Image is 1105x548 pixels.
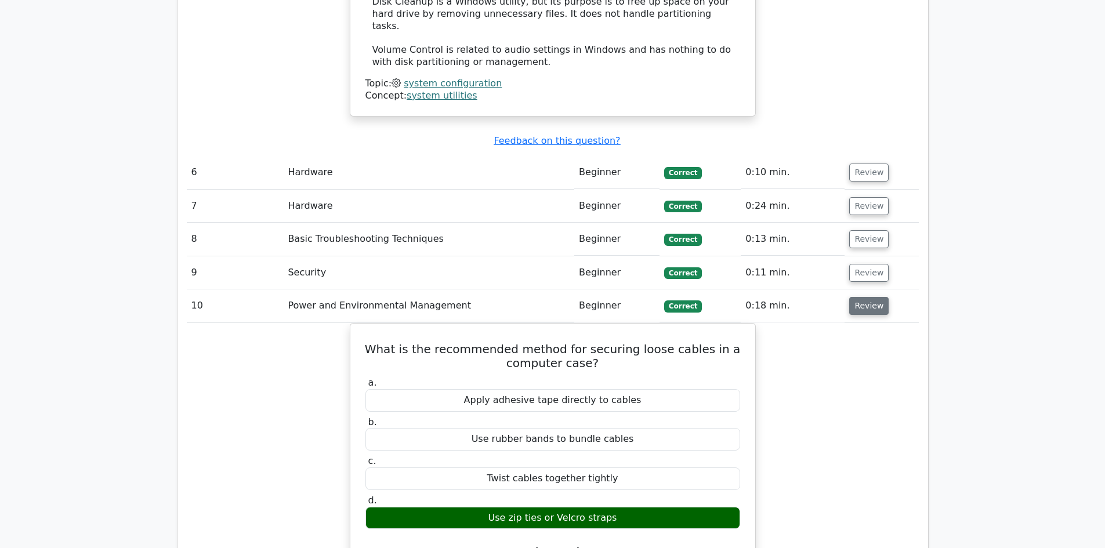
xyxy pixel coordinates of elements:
[365,467,740,490] div: Twist cables together tightly
[664,267,702,279] span: Correct
[574,289,660,322] td: Beginner
[741,223,845,256] td: 0:13 min.
[368,377,377,388] span: a.
[664,300,702,312] span: Correct
[365,507,740,529] div: Use zip ties or Velcro straps
[187,190,284,223] td: 7
[849,264,889,282] button: Review
[664,234,702,245] span: Correct
[368,455,376,466] span: c.
[365,78,740,90] div: Topic:
[574,223,660,256] td: Beginner
[365,389,740,412] div: Apply adhesive tape directly to cables
[494,135,620,146] a: Feedback on this question?
[283,256,574,289] td: Security
[187,256,284,289] td: 9
[187,289,284,322] td: 10
[741,156,845,189] td: 0:10 min.
[364,342,741,370] h5: What is the recommended method for securing loose cables in a computer case?
[407,90,477,101] a: system utilities
[365,90,740,102] div: Concept:
[849,230,889,248] button: Review
[849,164,889,182] button: Review
[283,190,574,223] td: Hardware
[283,156,574,189] td: Hardware
[574,190,660,223] td: Beginner
[741,289,845,322] td: 0:18 min.
[365,428,740,451] div: Use rubber bands to bundle cables
[283,223,574,256] td: Basic Troubleshooting Techniques
[574,156,660,189] td: Beginner
[187,223,284,256] td: 8
[283,289,574,322] td: Power and Environmental Management
[741,190,845,223] td: 0:24 min.
[404,78,502,89] a: system configuration
[664,201,702,212] span: Correct
[849,297,889,315] button: Review
[574,256,660,289] td: Beginner
[368,495,377,506] span: d.
[664,167,702,179] span: Correct
[741,256,845,289] td: 0:11 min.
[849,197,889,215] button: Review
[187,156,284,189] td: 6
[368,416,377,427] span: b.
